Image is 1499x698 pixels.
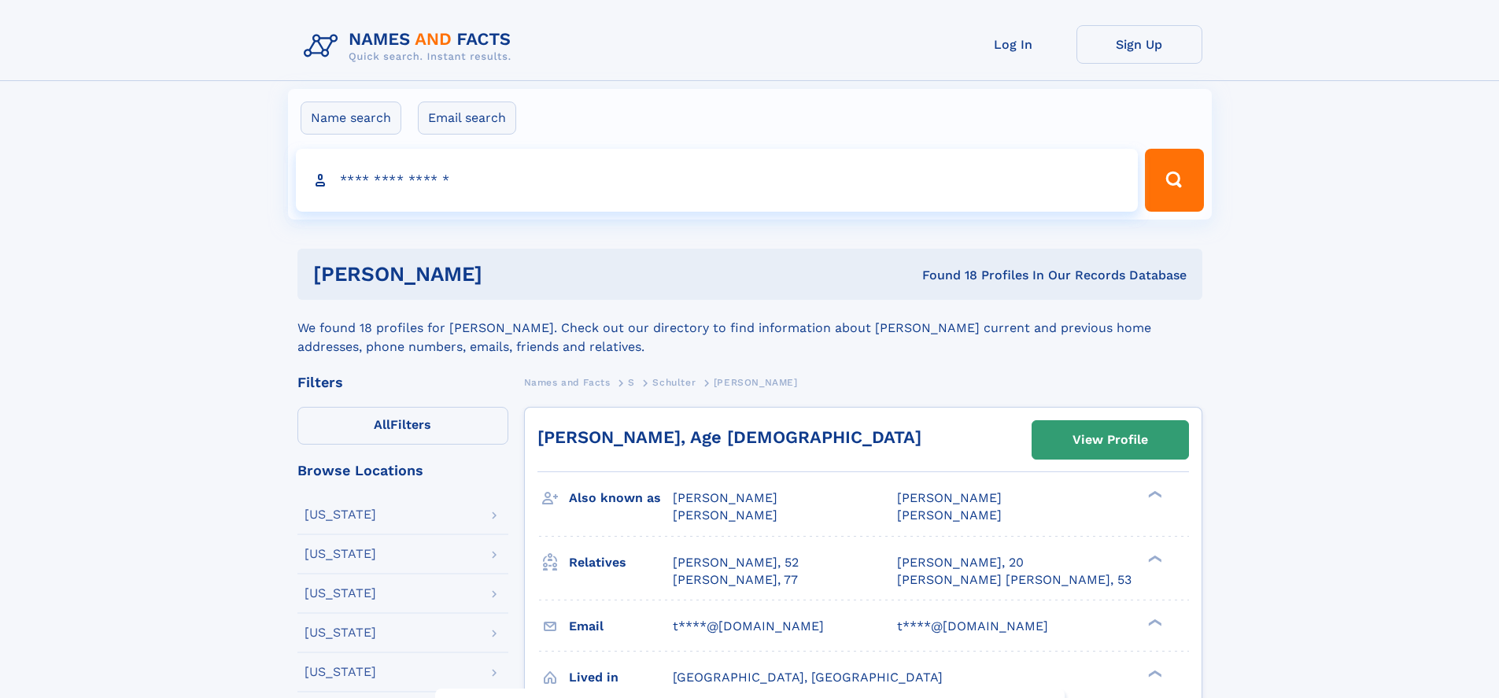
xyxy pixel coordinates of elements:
button: Search Button [1145,149,1203,212]
span: [PERSON_NAME] [673,508,777,523]
div: Found 18 Profiles In Our Records Database [702,267,1187,284]
div: ❯ [1144,553,1163,563]
h3: Email [569,613,673,640]
span: Schulter [652,377,696,388]
div: Browse Locations [297,463,508,478]
div: [US_STATE] [305,548,376,560]
div: ❯ [1144,489,1163,500]
h1: [PERSON_NAME] [313,264,703,284]
div: We found 18 profiles for [PERSON_NAME]. Check out our directory to find information about [PERSON... [297,300,1202,356]
div: ❯ [1144,617,1163,627]
span: [PERSON_NAME] [673,490,777,505]
a: [PERSON_NAME], 52 [673,554,799,571]
div: [US_STATE] [305,587,376,600]
a: [PERSON_NAME], 20 [897,554,1024,571]
a: [PERSON_NAME] [PERSON_NAME], 53 [897,571,1132,589]
h3: Relatives [569,549,673,576]
div: View Profile [1073,422,1148,458]
span: [PERSON_NAME] [897,508,1002,523]
span: [PERSON_NAME] [714,377,798,388]
h3: Also known as [569,485,673,511]
img: Logo Names and Facts [297,25,524,68]
a: [PERSON_NAME], 77 [673,571,798,589]
h3: Lived in [569,664,673,691]
div: [US_STATE] [305,666,376,678]
a: Names and Facts [524,372,611,392]
div: [US_STATE] [305,508,376,521]
a: [PERSON_NAME], Age [DEMOGRAPHIC_DATA] [537,427,921,447]
a: S [628,372,635,392]
input: search input [296,149,1139,212]
label: Email search [418,102,516,135]
a: Schulter [652,372,696,392]
span: [PERSON_NAME] [897,490,1002,505]
a: Log In [951,25,1076,64]
span: [GEOGRAPHIC_DATA], [GEOGRAPHIC_DATA] [673,670,943,685]
span: All [374,417,390,432]
span: S [628,377,635,388]
a: Sign Up [1076,25,1202,64]
div: [US_STATE] [305,626,376,639]
div: ❯ [1144,668,1163,678]
label: Name search [301,102,401,135]
label: Filters [297,407,508,445]
a: View Profile [1032,421,1188,459]
div: Filters [297,375,508,390]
